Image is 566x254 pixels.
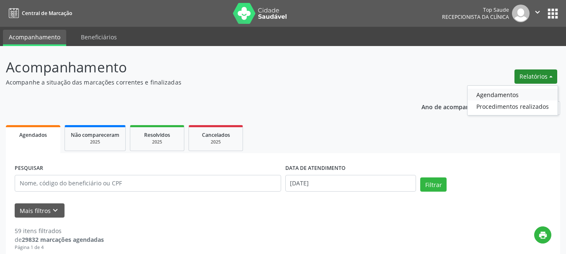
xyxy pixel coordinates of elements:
[468,89,558,100] a: Agendamentos
[6,57,394,78] p: Acompanhamento
[468,100,558,112] a: Procedimentos realizados
[15,244,104,251] div: Página 1 de 4
[144,131,170,139] span: Resolvidos
[51,206,60,215] i: keyboard_arrow_down
[15,203,65,218] button: Mais filtroskeyboard_arrow_down
[442,13,509,21] span: Recepcionista da clínica
[533,8,542,17] i: 
[19,131,47,139] span: Agendados
[538,231,548,240] i: print
[6,6,72,20] a: Central de Marcação
[15,175,281,192] input: Nome, código do beneficiário ou CPF
[15,162,43,175] label: PESQUISAR
[22,10,72,17] span: Central de Marcação
[22,236,104,244] strong: 29832 marcações agendadas
[136,139,178,145] div: 2025
[512,5,530,22] img: img
[442,6,509,13] div: Top Saude
[75,30,123,44] a: Beneficiários
[285,175,416,192] input: Selecione um intervalo
[534,226,551,244] button: print
[545,6,560,21] button: apps
[15,235,104,244] div: de
[285,162,346,175] label: DATA DE ATENDIMENTO
[6,78,394,87] p: Acompanhe a situação das marcações correntes e finalizadas
[3,30,66,46] a: Acompanhamento
[71,139,119,145] div: 2025
[420,177,447,192] button: Filtrar
[421,101,496,112] p: Ano de acompanhamento
[467,85,558,115] ul: Relatórios
[195,139,237,145] div: 2025
[202,131,230,139] span: Cancelados
[15,226,104,235] div: 59 itens filtrados
[71,131,119,139] span: Não compareceram
[530,5,545,22] button: 
[514,69,557,84] button: Relatórios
